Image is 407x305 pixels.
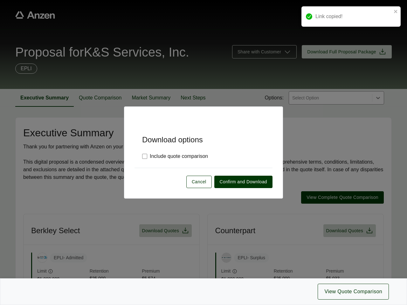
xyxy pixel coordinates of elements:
span: Cancel [192,179,206,185]
button: Confirm and Download [214,176,272,188]
span: Confirm and Download [220,179,267,185]
label: Include quote comparison [142,152,208,160]
span: View Quote Comparison [324,288,382,295]
button: View Quote Comparison [318,284,389,300]
h5: Download options [135,125,272,145]
button: close [394,9,398,14]
button: Cancel [186,176,212,188]
div: Link copied! [315,13,392,20]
